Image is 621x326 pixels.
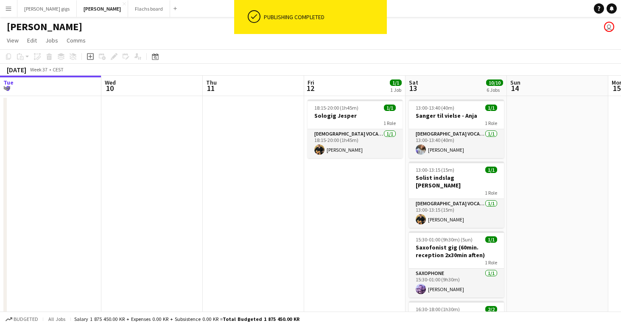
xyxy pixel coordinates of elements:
[314,105,358,111] span: 18:15-20:00 (1h45m)
[14,316,38,322] span: Budgeted
[308,79,314,86] span: Fri
[7,37,19,44] span: View
[128,0,170,17] button: Flachs board
[485,105,497,111] span: 1/1
[485,190,497,196] span: 1 Role
[264,13,383,21] div: Publishing completed
[604,22,614,32] app-user-avatar: Asger Søgaard Hajslund
[408,83,418,93] span: 13
[509,83,520,93] span: 14
[308,129,403,158] app-card-role: [DEMOGRAPHIC_DATA] Vocal + Guitar1/118:15-20:00 (1h45m)[PERSON_NAME]
[306,83,314,93] span: 12
[383,120,396,126] span: 1 Role
[77,0,128,17] button: [PERSON_NAME]
[4,315,39,324] button: Budgeted
[47,316,67,322] span: All jobs
[409,129,504,158] app-card-role: [DEMOGRAPHIC_DATA] Vocal + Piano1/113:00-13:40 (40m)[PERSON_NAME]
[28,66,49,73] span: Week 37
[2,83,14,93] span: 9
[416,306,460,312] span: 16:30-18:00 (1h30m)
[205,83,217,93] span: 11
[485,236,497,243] span: 1/1
[409,244,504,259] h3: Saxofonist gig (60min. reception 2x30min aften)
[485,120,497,126] span: 1 Role
[416,105,454,111] span: 13:00-13:40 (40m)
[409,79,418,86] span: Sat
[409,231,504,298] app-job-card: 15:30-01:00 (9h30m) (Sun)1/1Saxofonist gig (60min. reception 2x30min aften)1 RoleSaxophone1/115:3...
[7,20,82,33] h1: [PERSON_NAME]
[409,112,504,119] h3: Sanger til vielse - Anja
[53,66,64,73] div: CEST
[223,316,299,322] span: Total Budgeted 1 875 450.00 KR
[487,87,503,93] div: 6 Jobs
[42,35,62,46] a: Jobs
[67,37,86,44] span: Comms
[24,35,40,46] a: Edit
[486,79,503,86] span: 10/10
[409,174,504,189] h3: Solist indslag [PERSON_NAME]
[206,79,217,86] span: Thu
[17,0,77,17] button: [PERSON_NAME] gigs
[416,167,454,173] span: 13:00-13:15 (15m)
[3,35,22,46] a: View
[27,37,37,44] span: Edit
[390,87,401,93] div: 1 Job
[510,79,520,86] span: Sun
[63,35,89,46] a: Comms
[308,99,403,158] app-job-card: 18:15-20:00 (1h45m)1/1Sologig Jesper1 Role[DEMOGRAPHIC_DATA] Vocal + Guitar1/118:15-20:00 (1h45m)...
[409,269,504,298] app-card-role: Saxophone1/115:30-01:00 (9h30m)[PERSON_NAME]
[308,112,403,119] h3: Sologig Jesper
[485,259,497,266] span: 1 Role
[3,79,14,86] span: Tue
[384,105,396,111] span: 1/1
[103,83,116,93] span: 10
[74,316,299,322] div: Salary 1 875 450.00 KR + Expenses 0.00 KR + Subsistence 0.00 KR =
[409,99,504,158] app-job-card: 13:00-13:40 (40m)1/1Sanger til vielse - Anja1 Role[DEMOGRAPHIC_DATA] Vocal + Piano1/113:00-13:40 ...
[7,65,26,74] div: [DATE]
[485,306,497,312] span: 2/2
[390,79,402,86] span: 1/1
[409,199,504,228] app-card-role: [DEMOGRAPHIC_DATA] Vocal + Guitar1/113:00-13:15 (15m)[PERSON_NAME]
[45,37,58,44] span: Jobs
[105,79,116,86] span: Wed
[416,236,473,243] span: 15:30-01:00 (9h30m) (Sun)
[485,167,497,173] span: 1/1
[409,162,504,228] app-job-card: 13:00-13:15 (15m)1/1Solist indslag [PERSON_NAME]1 Role[DEMOGRAPHIC_DATA] Vocal + Guitar1/113:00-1...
